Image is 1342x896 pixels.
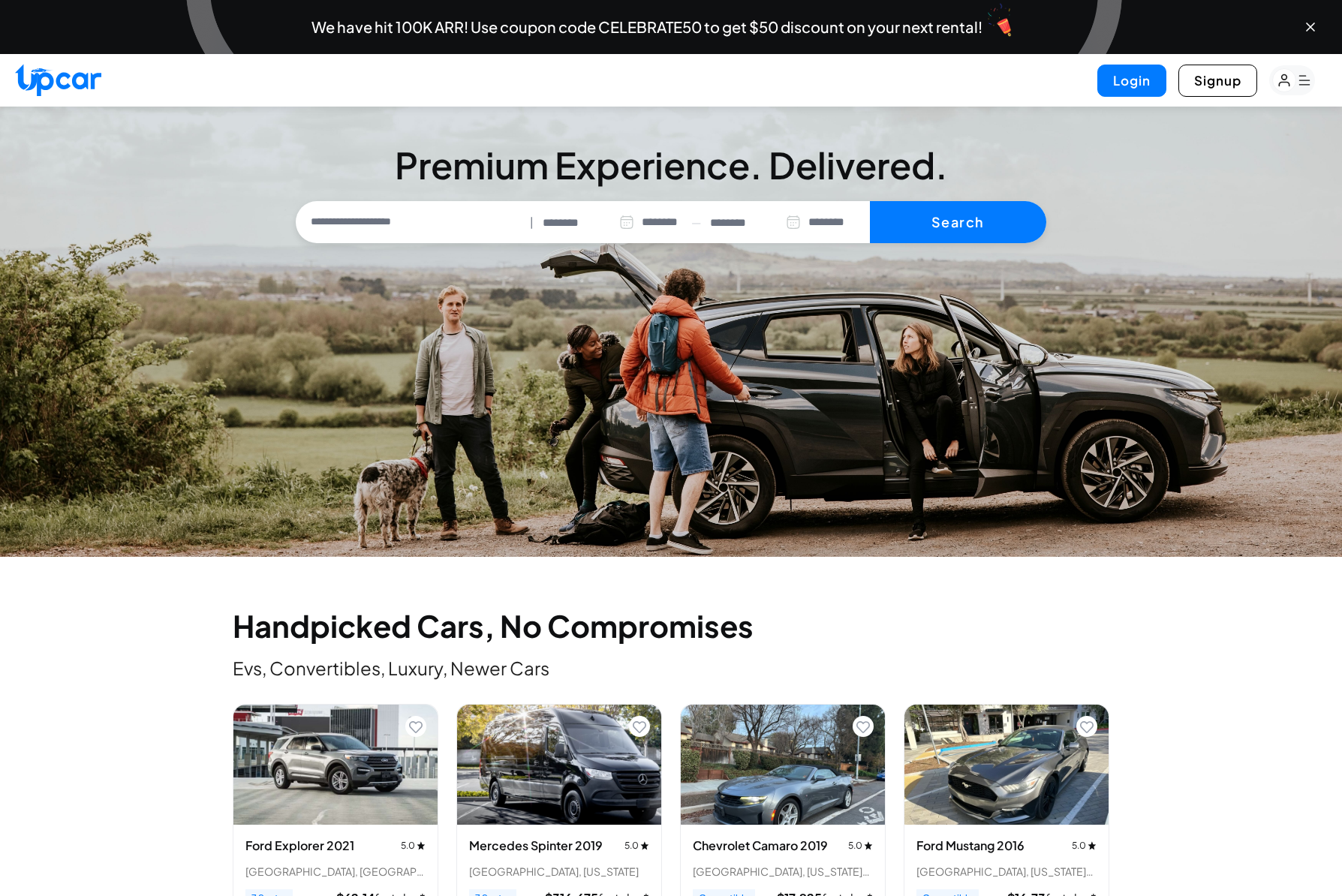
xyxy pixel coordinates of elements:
img: star [640,841,649,849]
button: Add to favorites [405,716,426,737]
button: Add to favorites [1076,716,1097,737]
img: star [1088,841,1097,849]
h3: Chevrolet Camaro 2019 [693,837,828,855]
span: 5.0 [1072,840,1097,852]
p: Evs, Convertibles, Luxury, Newer Cars [233,656,1109,680]
button: Close banner [1303,20,1318,35]
div: [GEOGRAPHIC_DATA], [GEOGRAPHIC_DATA] • 1 trips [245,864,426,879]
span: We have hit 100K ARR! Use coupon code CELEBRATE50 to get $50 discount on your next rental! [311,20,982,35]
div: [GEOGRAPHIC_DATA], [US_STATE] [469,864,649,879]
img: Mercedes Spinter 2019 [457,705,661,825]
img: star [417,841,426,849]
h3: Ford Mustang 2016 [916,837,1025,855]
img: Ford Explorer 2021 [233,705,438,825]
h3: Mercedes Spinter 2019 [469,837,603,855]
h3: Premium Experience. Delivered. [296,147,1046,183]
div: [GEOGRAPHIC_DATA], [US_STATE] • 2 trips [693,864,873,879]
button: Add to favorites [853,716,874,737]
span: 5.0 [401,840,426,852]
img: Chevrolet Camaro 2019 [681,705,885,825]
h2: Handpicked Cars, No Compromises [233,611,1109,641]
img: Upcar Logo [15,64,101,96]
button: Login [1097,65,1166,97]
button: Search [870,201,1046,243]
h3: Ford Explorer 2021 [245,837,354,855]
div: [GEOGRAPHIC_DATA], [US_STATE] • 3 trips [916,864,1097,879]
span: | [530,214,534,231]
img: star [864,841,873,849]
span: 5.0 [624,840,649,852]
button: Add to favorites [629,716,650,737]
button: Signup [1178,65,1257,97]
span: — [691,214,701,231]
img: Ford Mustang 2016 [904,705,1109,825]
span: 5.0 [848,840,873,852]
